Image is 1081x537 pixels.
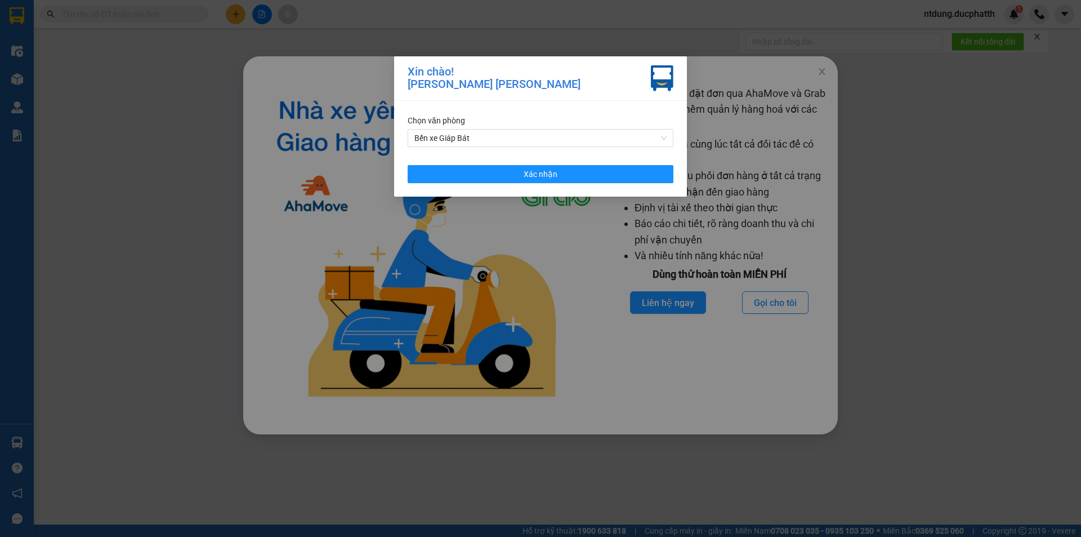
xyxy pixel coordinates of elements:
span: Xác nhận [524,168,557,180]
img: vxr-icon [651,65,673,91]
button: Xác nhận [408,165,673,183]
div: Chọn văn phòng [408,114,673,127]
div: Xin chào! [PERSON_NAME] [PERSON_NAME] [408,65,580,91]
span: Bến xe Giáp Bát [414,130,667,147]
